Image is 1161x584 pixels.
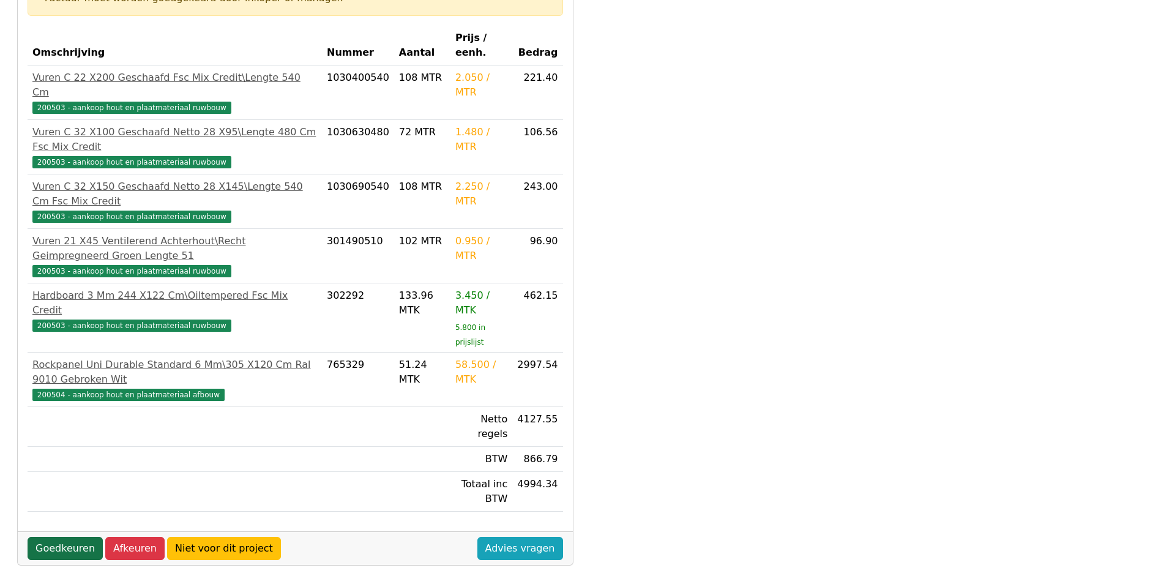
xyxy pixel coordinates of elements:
sub: 5.800 in prijslijst [455,323,485,346]
td: 301490510 [322,229,394,283]
td: 302292 [322,283,394,353]
a: Vuren C 32 X150 Geschaafd Netto 28 X145\Lengte 540 Cm Fsc Mix Credit200503 - aankoop hout en plaa... [32,179,317,223]
a: Rockpanel Uni Durable Standard 6 Mm\305 X120 Cm Ral 9010 Gebroken Wit200504 - aankoop hout en pla... [32,358,317,402]
div: 108 MTR [399,179,446,194]
div: 51.24 MTK [399,358,446,387]
div: Vuren C 32 X150 Geschaafd Netto 28 X145\Lengte 540 Cm Fsc Mix Credit [32,179,317,209]
div: 2.050 / MTR [455,70,507,100]
div: 3.450 / MTK [455,288,507,318]
a: Hardboard 3 Mm 244 X122 Cm\Oiltempered Fsc Mix Credit200503 - aankoop hout en plaatmateriaal ruwbouw [32,288,317,332]
div: 102 MTR [399,234,446,249]
td: 4994.34 [512,472,562,512]
span: 200503 - aankoop hout en plaatmateriaal ruwbouw [32,265,231,277]
th: Nummer [322,26,394,66]
td: 1030630480 [322,120,394,174]
td: 106.56 [512,120,562,174]
div: 133.96 MTK [399,288,446,318]
div: Vuren C 22 X200 Geschaafd Fsc Mix Credit\Lengte 540 Cm [32,70,317,100]
div: 108 MTR [399,70,446,85]
a: Vuren C 22 X200 Geschaafd Fsc Mix Credit\Lengte 540 Cm200503 - aankoop hout en plaatmateriaal ruw... [32,70,317,114]
td: 866.79 [512,447,562,472]
a: Vuren 21 X45 Ventilerend Achterhout\Recht Geimpregneerd Groen Lengte 51200503 - aankoop hout en p... [32,234,317,278]
div: 2.250 / MTR [455,179,507,209]
span: 200504 - aankoop hout en plaatmateriaal afbouw [32,389,225,401]
td: 1030690540 [322,174,394,229]
div: 58.500 / MTK [455,358,507,387]
td: 765329 [322,353,394,407]
td: 243.00 [512,174,562,229]
td: 221.40 [512,66,562,120]
td: 4127.55 [512,407,562,447]
td: 96.90 [512,229,562,283]
td: BTW [450,447,512,472]
a: Niet voor dit project [167,537,281,560]
span: 200503 - aankoop hout en plaatmateriaal ruwbouw [32,156,231,168]
a: Vuren C 32 X100 Geschaafd Netto 28 X95\Lengte 480 Cm Fsc Mix Credit200503 - aankoop hout en plaat... [32,125,317,169]
td: Totaal inc BTW [450,472,512,512]
span: 200503 - aankoop hout en plaatmateriaal ruwbouw [32,211,231,223]
span: 200503 - aankoop hout en plaatmateriaal ruwbouw [32,102,231,114]
td: Netto regels [450,407,512,447]
div: Rockpanel Uni Durable Standard 6 Mm\305 X120 Cm Ral 9010 Gebroken Wit [32,358,317,387]
a: Goedkeuren [28,537,103,560]
a: Afkeuren [105,537,165,560]
th: Aantal [394,26,450,66]
div: Hardboard 3 Mm 244 X122 Cm\Oiltempered Fsc Mix Credit [32,288,317,318]
a: Advies vragen [477,537,563,560]
th: Prijs / eenh. [450,26,512,66]
div: Vuren C 32 X100 Geschaafd Netto 28 X95\Lengte 480 Cm Fsc Mix Credit [32,125,317,154]
span: 200503 - aankoop hout en plaatmateriaal ruwbouw [32,320,231,332]
div: 72 MTR [399,125,446,140]
th: Omschrijving [28,26,322,66]
div: Vuren 21 X45 Ventilerend Achterhout\Recht Geimpregneerd Groen Lengte 51 [32,234,317,263]
td: 1030400540 [322,66,394,120]
td: 462.15 [512,283,562,353]
div: 1.480 / MTR [455,125,507,154]
th: Bedrag [512,26,562,66]
div: 0.950 / MTR [455,234,507,263]
td: 2997.54 [512,353,562,407]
